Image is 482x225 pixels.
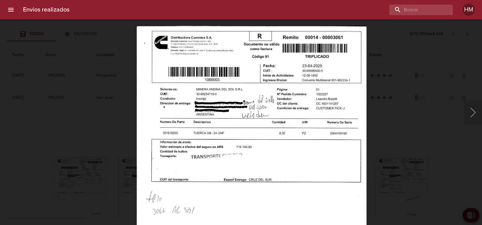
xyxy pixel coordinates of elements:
[463,4,475,16] div: Abrir información de usuario
[389,5,443,15] input: buscar
[4,2,18,17] button: menu
[464,100,482,125] button: Siguiente
[463,4,475,16] div: HM
[23,5,69,15] h6: Envios realizados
